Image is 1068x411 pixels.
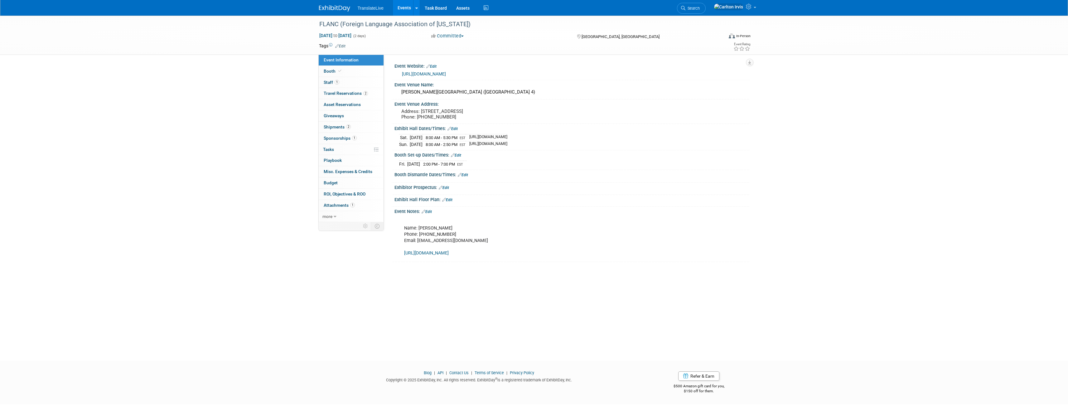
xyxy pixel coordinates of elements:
[360,222,371,230] td: Personalize Event Tab Strip
[324,169,372,174] span: Misc. Expenses & Credits
[319,200,384,211] a: Attachments1
[714,3,743,10] img: Carlton Irvis
[319,155,384,166] a: Playbook
[458,173,468,177] a: Edit
[322,214,332,219] span: more
[324,136,357,141] span: Sponsorships
[324,102,361,107] span: Asset Reservations
[394,150,749,158] div: Booth Set-up Dates/Times:
[410,134,423,141] td: [DATE]
[358,6,384,11] span: TranslateLive
[323,147,334,152] span: Tasks
[457,162,463,167] span: EST
[319,55,384,65] a: Event Information
[402,71,446,76] a: [URL][DOMAIN_NAME]
[332,33,338,38] span: to
[394,183,749,191] div: Exhibitor Prospectus:
[426,64,437,69] a: Edit
[729,33,735,38] img: Format-Inperson.png
[451,153,461,157] a: Edit
[460,136,466,140] span: EST
[407,161,420,167] td: [DATE]
[335,44,346,48] a: Edit
[319,189,384,200] a: ROI, Objectives & ROO
[399,87,745,97] div: [PERSON_NAME][GEOGRAPHIC_DATA] ([GEOGRAPHIC_DATA] 4)
[404,250,449,256] a: [URL][DOMAIN_NAME]
[399,141,410,148] td: Sun.
[439,186,449,190] a: Edit
[324,191,365,196] span: ROI, Objectives & ROO
[410,141,423,148] td: [DATE]
[678,371,719,381] a: Refer & Earn
[733,43,750,46] div: Event Rating
[324,57,359,62] span: Event Information
[510,370,534,375] a: Privacy Policy
[422,210,432,214] a: Edit
[319,166,384,177] a: Misc. Expenses & Credits
[429,33,466,39] button: Committed
[319,144,384,155] a: Tasks
[400,216,681,259] div: Name: [PERSON_NAME] Phone: [PHONE_NUMBER] Email: [EMAIL_ADDRESS][DOMAIN_NAME]
[736,34,751,38] div: In-Person
[394,124,749,132] div: Exhibit Hall Dates/Times:
[444,370,448,375] span: |
[335,80,339,85] span: 1
[394,61,749,70] div: Event Website:
[319,77,384,88] a: Staff1
[449,370,469,375] a: Contact Us
[466,134,507,141] td: [URL][DOMAIN_NAME]
[319,211,384,222] a: more
[346,124,351,129] span: 2
[394,80,749,88] div: Event Venue Name:
[324,113,344,118] span: Giveaways
[470,370,474,375] span: |
[505,370,509,375] span: |
[677,3,706,14] a: Search
[437,370,443,375] a: API
[495,377,497,380] sup: ®
[649,380,749,394] div: $500 Amazon gift card for you,
[319,88,384,99] a: Travel Reservations2
[319,43,346,49] td: Tags
[582,34,660,39] span: [GEOGRAPHIC_DATA], [GEOGRAPHIC_DATA]
[394,207,749,215] div: Event Notes:
[338,69,341,73] i: Booth reservation complete
[466,141,507,148] td: [URL][DOMAIN_NAME]
[324,203,355,208] span: Attachments
[399,134,410,141] td: Sat.
[319,376,640,383] div: Copyright © 2025 ExhibitDay, Inc. All rights reserved. ExhibitDay is a registered trademark of Ex...
[350,203,355,207] span: 1
[353,34,366,38] span: (2 days)
[324,69,343,74] span: Booth
[424,370,432,375] a: Blog
[423,162,455,167] span: 2:00 PM - 7:00 PM
[649,389,749,394] div: $150 off for them.
[324,124,351,129] span: Shipments
[324,180,338,185] span: Budget
[460,143,466,147] span: EST
[475,370,504,375] a: Terms of Service
[399,161,407,167] td: Fri.
[447,127,458,131] a: Edit
[324,80,339,85] span: Staff
[363,91,368,96] span: 2
[319,33,352,38] span: [DATE] [DATE]
[394,195,749,203] div: Exhibit Hall Floor Plan:
[426,142,457,147] span: 8:00 AM - 2:50 PM
[319,177,384,188] a: Budget
[394,99,749,107] div: Event Venue Address:
[319,99,384,110] a: Asset Reservations
[324,91,368,96] span: Travel Reservations
[394,170,749,178] div: Booth Dismantle Dates/Times:
[319,110,384,121] a: Giveaways
[352,136,357,140] span: 1
[426,135,457,140] span: 8:00 AM - 5:30 PM
[687,32,751,42] div: Event Format
[319,5,350,12] img: ExhibitDay
[317,19,714,30] div: FLANC (Foreign Language Association of [US_STATE])
[324,158,342,163] span: Playbook
[433,370,437,375] span: |
[685,6,700,11] span: Search
[319,66,384,77] a: Booth
[401,109,535,120] pre: Address: [STREET_ADDRESS] Phone: [PHONE_NUMBER]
